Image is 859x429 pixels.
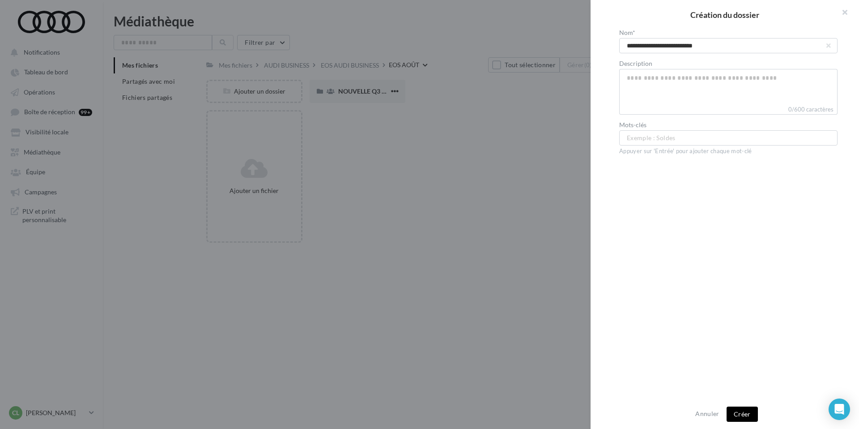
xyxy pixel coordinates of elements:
h2: Création du dossier [605,11,845,19]
label: Description [619,60,838,67]
button: Créer [727,407,758,422]
label: Mots-clés [619,122,838,128]
div: Open Intercom Messenger [829,399,850,420]
button: Annuler [692,408,723,419]
label: 0/600 caractères [619,105,838,115]
span: Exemple : Soldes [627,133,676,143]
div: Appuyer sur 'Entrée' pour ajouter chaque mot-clé [619,147,838,155]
